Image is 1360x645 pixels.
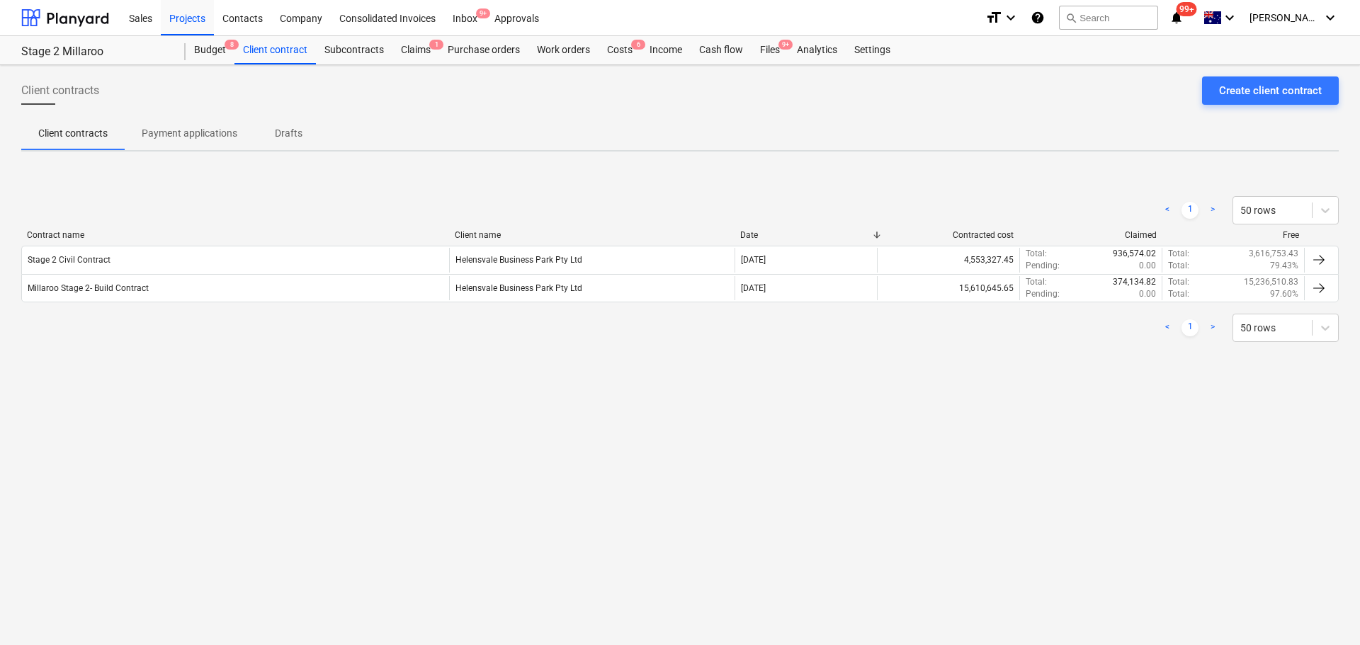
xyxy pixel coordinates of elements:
p: Client contracts [38,126,108,141]
div: 15,610,645.65 [877,276,1019,300]
span: 9+ [476,8,490,18]
a: Client contract [234,36,316,64]
p: 15,236,510.83 [1244,276,1298,288]
p: Drafts [271,126,305,141]
a: Purchase orders [439,36,528,64]
a: Budget8 [186,36,234,64]
i: keyboard_arrow_down [1322,9,1339,26]
p: 936,574.02 [1113,248,1156,260]
a: Claims1 [392,36,439,64]
div: Helensvale Business Park Pty Ltd [455,283,582,293]
button: Search [1059,6,1158,30]
span: 8 [225,40,239,50]
div: Costs [599,36,641,64]
div: Millaroo Stage 2- Build Contract [28,283,149,293]
span: search [1065,12,1077,23]
a: Page 1 is your current page [1181,202,1198,219]
a: Next page [1204,319,1221,336]
div: Claimed [1025,230,1156,240]
div: Claims [392,36,439,64]
div: [DATE] [741,255,766,265]
span: Client contracts [21,82,99,99]
a: Previous page [1159,319,1176,336]
p: 97.60% [1270,288,1298,300]
p: 0.00 [1139,288,1156,300]
p: Total : [1168,288,1189,300]
p: 0.00 [1139,260,1156,272]
span: 1 [429,40,443,50]
a: Subcontracts [316,36,392,64]
p: Total : [1026,276,1047,288]
p: Total : [1168,248,1189,260]
p: Pending : [1026,260,1060,272]
span: 9+ [778,40,793,50]
div: Files [752,36,788,64]
button: Create client contract [1202,76,1339,105]
a: Next page [1204,202,1221,219]
i: format_size [985,9,1002,26]
div: [DATE] [741,283,766,293]
a: Settings [846,36,899,64]
a: Files9+ [752,36,788,64]
p: Total : [1026,248,1047,260]
div: Client name [455,230,729,240]
div: Free [1168,230,1299,240]
div: Helensvale Business Park Pty Ltd [455,255,582,265]
p: Payment applications [142,126,237,141]
i: notifications [1169,9,1184,26]
span: [PERSON_NAME] [1249,12,1320,23]
div: Stage 2 Millaroo [21,45,169,59]
p: 79.43% [1270,260,1298,272]
i: Knowledge base [1031,9,1045,26]
span: 6 [631,40,645,50]
span: 99+ [1177,2,1197,16]
div: Contracted cost [883,230,1014,240]
div: Budget [186,36,234,64]
p: 3,616,753.43 [1249,248,1298,260]
div: 4,553,327.45 [877,248,1019,272]
i: keyboard_arrow_down [1221,9,1238,26]
a: Costs6 [599,36,641,64]
div: Date [740,230,871,240]
p: 374,134.82 [1113,276,1156,288]
a: Analytics [788,36,846,64]
p: Total : [1168,276,1189,288]
i: keyboard_arrow_down [1002,9,1019,26]
p: Total : [1168,260,1189,272]
p: Pending : [1026,288,1060,300]
a: Work orders [528,36,599,64]
a: Page 1 is your current page [1181,319,1198,336]
a: Previous page [1159,202,1176,219]
div: Stage 2 Civil Contract [28,255,110,265]
a: Income [641,36,691,64]
a: Cash flow [691,36,752,64]
div: Create client contract [1219,81,1322,100]
div: Contract name [27,230,443,240]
